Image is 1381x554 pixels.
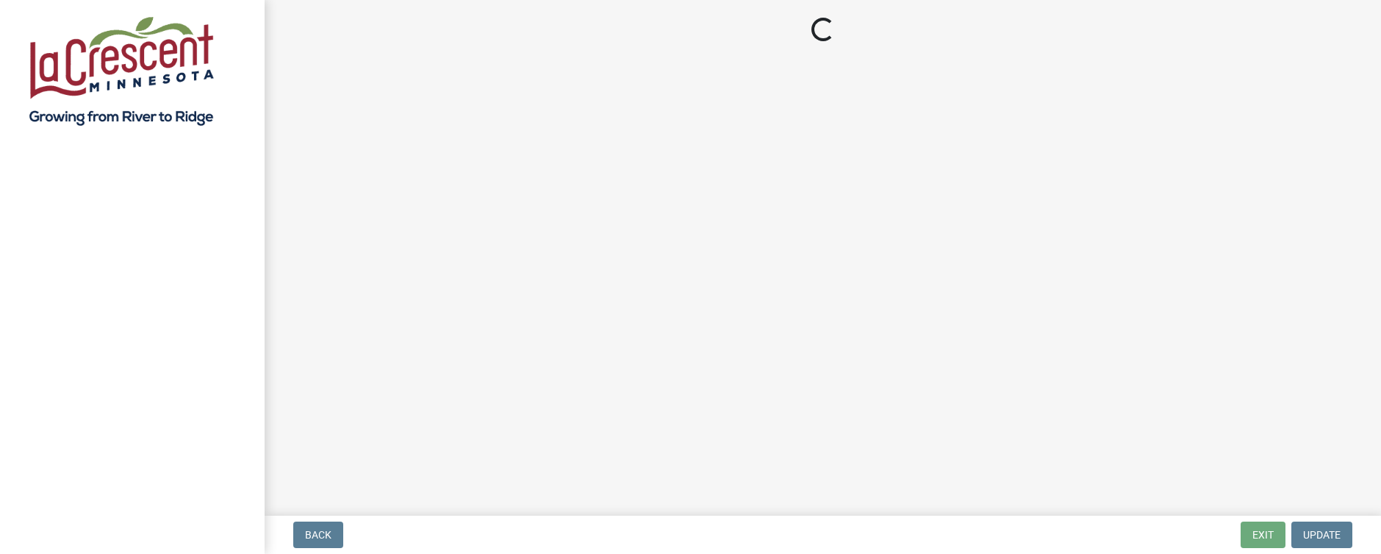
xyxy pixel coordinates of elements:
button: Back [293,522,343,548]
img: City of La Crescent, Minnesota [29,15,214,126]
button: Exit [1241,522,1285,548]
button: Update [1291,522,1352,548]
span: Back [305,529,331,541]
span: Update [1303,529,1341,541]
